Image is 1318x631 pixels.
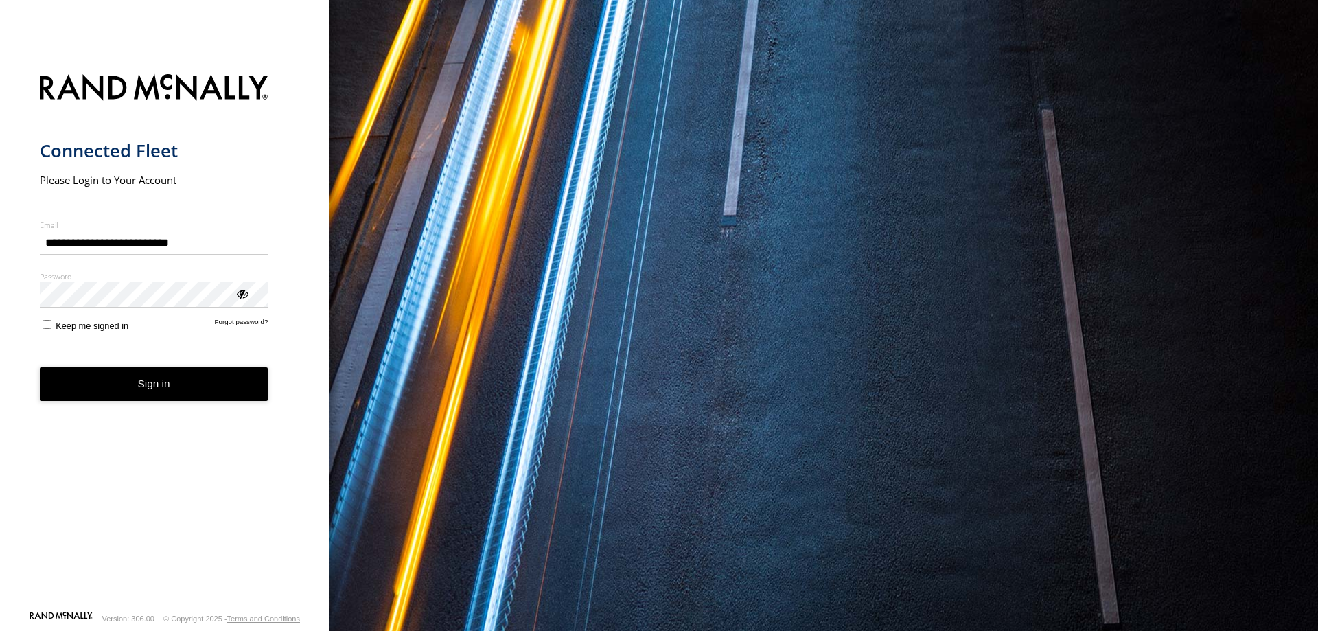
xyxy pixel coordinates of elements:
a: Forgot password? [215,318,268,331]
div: ViewPassword [235,286,248,300]
a: Terms and Conditions [227,615,300,623]
label: Password [40,271,268,282]
a: Visit our Website [30,612,93,626]
form: main [40,66,290,610]
label: Email [40,220,268,230]
input: Keep me signed in [43,320,51,329]
h1: Connected Fleet [40,139,268,162]
button: Sign in [40,367,268,401]
h2: Please Login to Your Account [40,173,268,187]
img: Rand McNally [40,71,268,106]
div: Version: 306.00 [102,615,154,623]
span: Keep me signed in [56,321,128,331]
div: © Copyright 2025 - [163,615,300,623]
